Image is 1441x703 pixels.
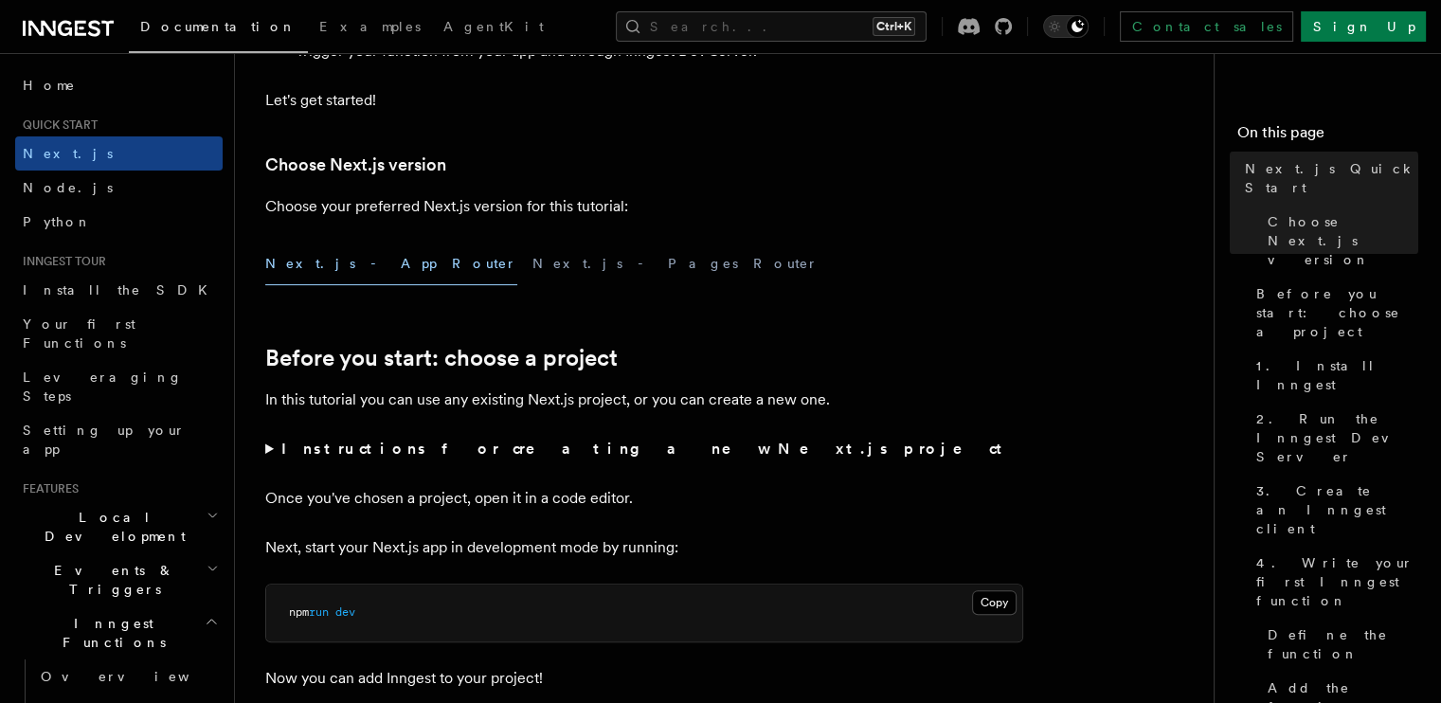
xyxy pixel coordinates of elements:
a: Before you start: choose a project [1249,277,1418,349]
button: Inngest Functions [15,606,223,659]
a: Leveraging Steps [15,360,223,413]
span: 3. Create an Inngest client [1256,481,1418,538]
strong: Instructions for creating a new Next.js project [281,440,1010,458]
span: Next.js Quick Start [1245,159,1418,197]
span: Local Development [15,508,207,546]
kbd: Ctrl+K [873,17,915,36]
a: Sign Up [1301,11,1426,42]
button: Search...Ctrl+K [616,11,927,42]
span: npm [289,605,309,619]
span: Setting up your app [23,423,186,457]
a: 4. Write your first Inngest function [1249,546,1418,618]
span: Events & Triggers [15,561,207,599]
span: 2. Run the Inngest Dev Server [1256,409,1418,466]
a: Documentation [129,6,308,53]
p: Now you can add Inngest to your project! [265,665,1023,692]
a: Node.js [15,171,223,205]
a: Next.js Quick Start [1237,152,1418,205]
span: Define the function [1268,625,1418,663]
span: 4. Write your first Inngest function [1256,553,1418,610]
span: Documentation [140,19,297,34]
button: Next.js - App Router [265,243,517,285]
a: 2. Run the Inngest Dev Server [1249,402,1418,474]
span: Next.js [23,146,113,161]
span: run [309,605,329,619]
a: Home [15,68,223,102]
button: Next.js - Pages Router [532,243,819,285]
a: Choose Next.js version [1260,205,1418,277]
button: Toggle dark mode [1043,15,1089,38]
a: Contact sales [1120,11,1293,42]
span: Leveraging Steps [23,370,183,404]
a: Examples [308,6,432,51]
span: Node.js [23,180,113,195]
span: 1. Install Inngest [1256,356,1418,394]
a: Overview [33,659,223,694]
span: Examples [319,19,421,34]
a: Before you start: choose a project [265,345,618,371]
a: 1. Install Inngest [1249,349,1418,402]
a: 3. Create an Inngest client [1249,474,1418,546]
a: AgentKit [432,6,555,51]
span: Install the SDK [23,282,219,297]
p: Next, start your Next.js app in development mode by running: [265,534,1023,561]
button: Events & Triggers [15,553,223,606]
summary: Instructions for creating a new Next.js project [265,436,1023,462]
span: dev [335,605,355,619]
span: Home [23,76,76,95]
span: Overview [41,669,236,684]
span: AgentKit [443,19,544,34]
p: Let's get started! [265,87,1023,114]
a: Python [15,205,223,239]
a: Choose Next.js version [265,152,446,178]
a: Next.js [15,136,223,171]
span: Python [23,214,92,229]
h4: On this page [1237,121,1418,152]
button: Local Development [15,500,223,553]
p: Once you've chosen a project, open it in a code editor. [265,485,1023,512]
a: Install the SDK [15,273,223,307]
a: Define the function [1260,618,1418,671]
button: Copy [972,590,1017,615]
a: Your first Functions [15,307,223,360]
span: Choose Next.js version [1268,212,1418,269]
span: Inngest tour [15,254,106,269]
a: Setting up your app [15,413,223,466]
span: Features [15,481,79,496]
p: In this tutorial you can use any existing Next.js project, or you can create a new one. [265,387,1023,413]
p: Choose your preferred Next.js version for this tutorial: [265,193,1023,220]
span: Your first Functions [23,316,135,351]
span: Quick start [15,117,98,133]
span: Before you start: choose a project [1256,284,1418,341]
span: Inngest Functions [15,614,205,652]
